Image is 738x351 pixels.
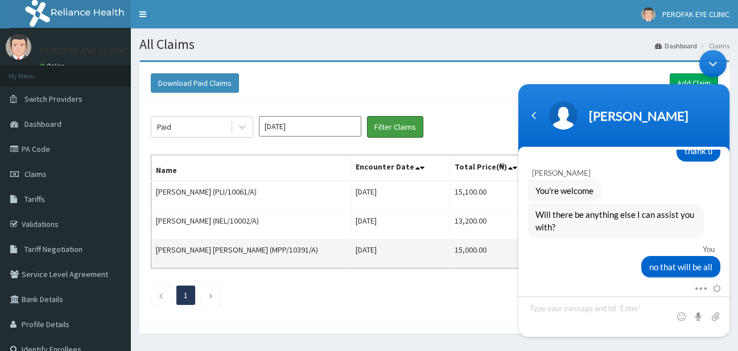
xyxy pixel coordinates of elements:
[351,181,450,210] td: [DATE]
[151,239,351,269] td: [PERSON_NAME] [PERSON_NAME] (MPP/10391/A)
[24,94,83,104] span: Switch Providers
[351,210,450,239] td: [DATE]
[259,116,361,137] input: Select Month and Year
[151,181,351,210] td: [PERSON_NAME] (PLI/10061/A)
[367,116,423,138] button: Filter Claims
[184,290,188,300] a: Page 1 is your current page
[450,239,541,269] td: 15,000.00
[158,290,163,300] a: Previous page
[351,155,450,181] th: Encounter Date
[6,34,31,60] img: User Image
[139,37,729,52] h1: All Claims
[450,181,541,210] td: 15,100.00
[208,290,213,300] a: Next page
[40,46,128,56] p: PEROFAK EYE CLINIC
[351,239,450,269] td: [DATE]
[450,155,541,181] th: Total Price(₦)
[450,210,541,239] td: 13,200.00
[157,121,171,133] div: Paid
[40,62,67,70] a: Online
[655,41,697,51] a: Dashboard
[24,244,83,254] span: Tariff Negotiation
[641,7,655,22] img: User Image
[151,210,351,239] td: [PERSON_NAME] (NEL/10002/A)
[698,41,729,51] li: Claims
[151,73,239,93] button: Download Paid Claims
[24,119,61,129] span: Dashboard
[24,169,47,179] span: Claims
[24,194,45,204] span: Tariffs
[513,44,735,342] iframe: SalesIQ Chatwindow
[662,9,729,19] span: PEROFAK EYE CLINIC
[151,155,351,181] th: Name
